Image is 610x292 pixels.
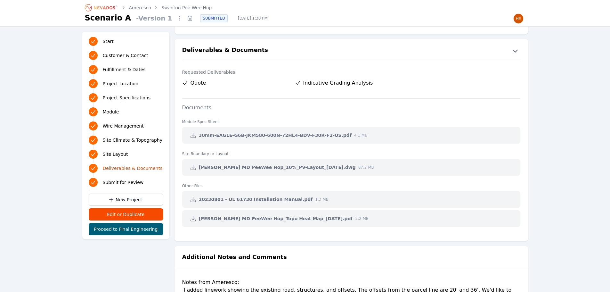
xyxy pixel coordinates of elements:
[175,104,219,111] label: Documents
[85,3,212,13] nav: Breadcrumb
[103,66,146,73] span: Fulfillment & Dates
[182,146,520,156] dt: Site Boundary or Layout
[199,215,353,222] span: [PERSON_NAME] MD PeeWee Hop_Topo Heat Map_[DATE].pdf
[175,46,528,56] button: Deliverables & Documents
[89,223,163,235] button: Proceed to Final Engineering
[103,109,119,115] span: Module
[182,178,520,188] dt: Other Files
[103,38,114,45] span: Start
[191,79,206,87] span: Quote
[103,165,163,171] span: Deliverables & Documents
[103,123,144,129] span: Wire Management
[103,137,162,143] span: Site Climate & Topography
[199,196,313,203] span: 20230801 - UL 61730 Installation Manual.pdf
[303,79,373,87] span: Indicative Grading Analysis
[89,194,163,206] a: New Project
[182,253,287,262] h2: Additional Notes and Comments
[161,4,212,11] a: Swanton Pee Wee Hop
[182,46,268,56] h2: Deliverables & Documents
[103,52,148,59] span: Customer & Contact
[233,16,273,21] span: [DATE] 1:38 PM
[199,164,356,171] span: [PERSON_NAME] MD PeeWee Hop_10%_PV-Layout_[DATE].dwg
[513,13,524,24] img: Henar Luque
[89,208,163,221] button: Edit or Duplicate
[129,4,151,11] a: Ameresco
[85,13,131,23] h1: Scenario A
[315,197,328,202] span: 1.3 MB
[354,133,367,138] span: 4.1 MB
[103,95,151,101] span: Project Specifications
[199,132,352,138] span: 30mm-EAGLE-G6B-JKM580-600N-72HL4-BDV-F30R-F2-US.pdf
[358,165,374,170] span: 87.2 MB
[89,36,163,188] nav: Progress
[182,114,520,124] dt: Module Spec Sheet
[182,69,520,75] label: Requested Deliverables
[134,14,175,23] span: - Version 1
[200,14,228,22] div: SUBMITTED
[355,216,369,221] span: 5.2 MB
[103,151,128,157] span: Site Layout
[103,80,139,87] span: Project Location
[103,179,144,186] span: Submit for Review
